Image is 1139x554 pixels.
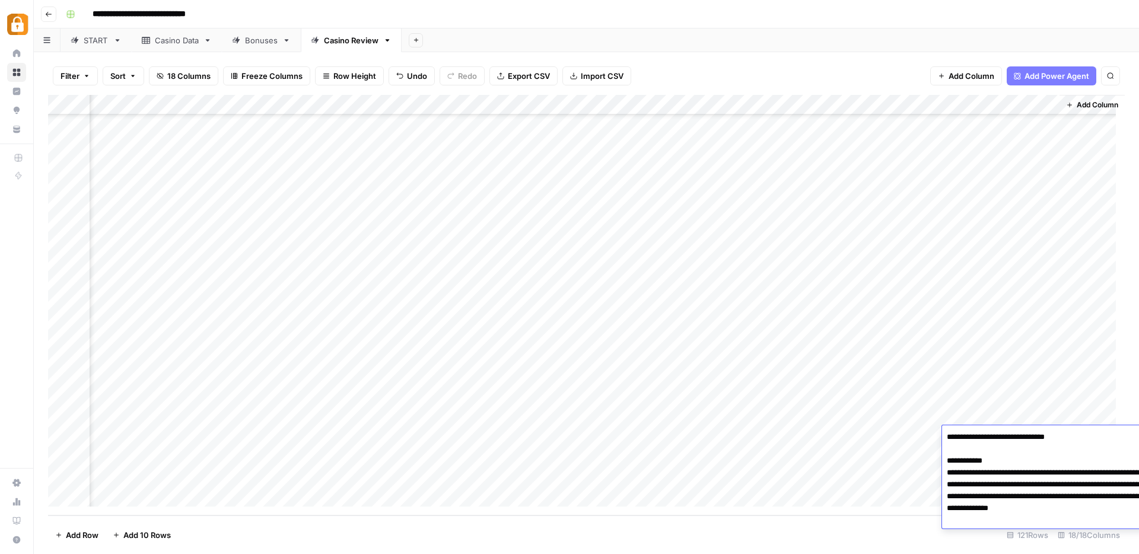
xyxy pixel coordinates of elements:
span: Add Power Agent [1025,70,1089,82]
button: Row Height [315,66,384,85]
span: Export CSV [508,70,550,82]
button: Freeze Columns [223,66,310,85]
a: Home [7,44,26,63]
div: Casino Data [155,34,199,46]
span: Add Row [66,529,98,541]
div: START [84,34,109,46]
button: Undo [389,66,435,85]
div: Casino Review [324,34,378,46]
button: Sort [103,66,144,85]
span: Filter [61,70,79,82]
div: Bonuses [245,34,278,46]
button: Add 10 Rows [106,526,178,545]
a: START [61,28,132,52]
a: Settings [7,473,26,492]
span: 18 Columns [167,70,211,82]
a: Opportunities [7,101,26,120]
span: Row Height [333,70,376,82]
button: Help + Support [7,530,26,549]
img: Adzz Logo [7,14,28,35]
button: Add Row [48,526,106,545]
a: Insights [7,82,26,101]
button: Add Column [1061,97,1123,113]
button: Workspace: Adzz [7,9,26,39]
span: Add 10 Rows [123,529,171,541]
a: Casino Data [132,28,222,52]
a: Bonuses [222,28,301,52]
div: 121 Rows [1002,526,1053,545]
div: 18/18 Columns [1053,526,1125,545]
button: Import CSV [562,66,631,85]
button: 18 Columns [149,66,218,85]
span: Import CSV [581,70,623,82]
a: Casino Review [301,28,402,52]
span: Add Column [1077,100,1118,110]
span: Redo [458,70,477,82]
a: Learning Hub [7,511,26,530]
a: Browse [7,63,26,82]
span: Undo [407,70,427,82]
button: Export CSV [489,66,558,85]
button: Filter [53,66,98,85]
a: Your Data [7,120,26,139]
button: Redo [440,66,485,85]
a: Usage [7,492,26,511]
button: Add Column [930,66,1002,85]
span: Add Column [949,70,994,82]
span: Freeze Columns [241,70,303,82]
span: Sort [110,70,126,82]
button: Add Power Agent [1007,66,1096,85]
